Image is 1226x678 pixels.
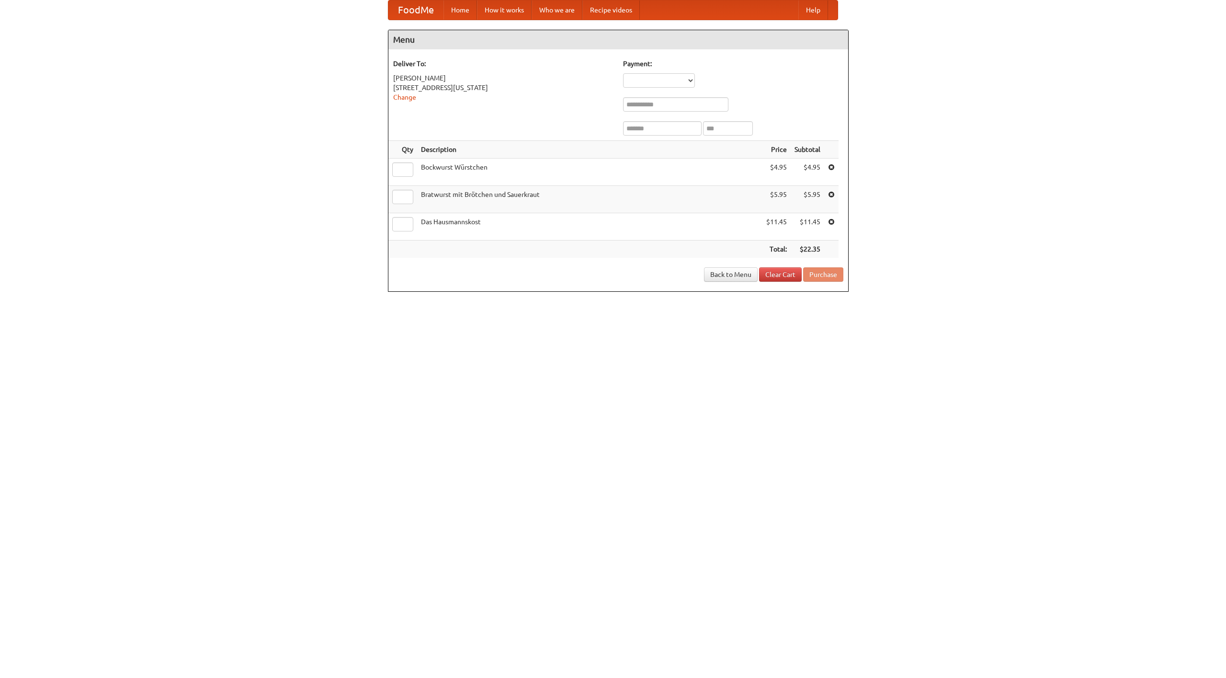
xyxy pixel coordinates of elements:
[477,0,532,20] a: How it works
[803,267,843,282] button: Purchase
[704,267,758,282] a: Back to Menu
[532,0,582,20] a: Who we are
[791,141,824,159] th: Subtotal
[791,159,824,186] td: $4.95
[791,213,824,241] td: $11.45
[791,186,824,213] td: $5.95
[388,30,848,49] h4: Menu
[623,59,843,69] h5: Payment:
[393,59,613,69] h5: Deliver To:
[759,267,802,282] a: Clear Cart
[762,186,791,213] td: $5.95
[762,213,791,241] td: $11.45
[791,241,824,258] th: $22.35
[762,241,791,258] th: Total:
[417,159,762,186] td: Bockwurst Würstchen
[393,83,613,92] div: [STREET_ADDRESS][US_STATE]
[417,141,762,159] th: Description
[417,186,762,213] td: Bratwurst mit Brötchen und Sauerkraut
[388,141,417,159] th: Qty
[762,141,791,159] th: Price
[798,0,828,20] a: Help
[443,0,477,20] a: Home
[582,0,640,20] a: Recipe videos
[417,213,762,241] td: Das Hausmannskost
[393,93,416,101] a: Change
[762,159,791,186] td: $4.95
[388,0,443,20] a: FoodMe
[393,73,613,83] div: [PERSON_NAME]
